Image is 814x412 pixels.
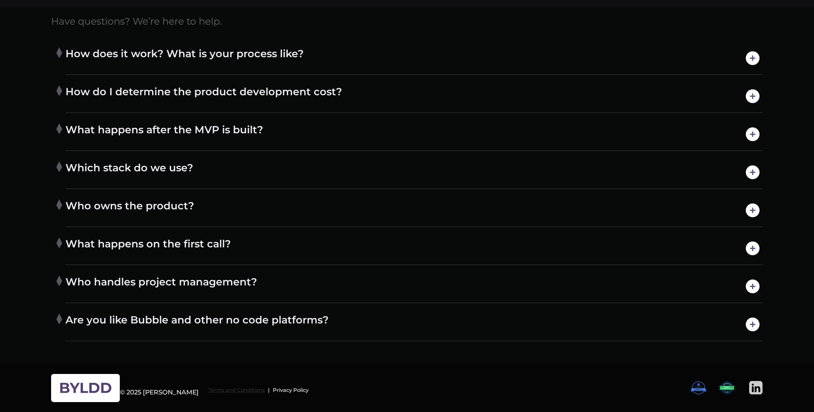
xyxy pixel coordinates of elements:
a: Terms and Conditions [208,380,265,396]
h4: Who owns the product? [65,199,763,222]
img: plus-1 [53,83,65,98]
h4: Who handles project management? [65,275,763,298]
h4: How do I determine the product development cost? [65,85,763,107]
a: Privacy Policy [273,380,309,396]
h4: What happens on the first call? [65,237,763,260]
div: © 2025 [PERSON_NAME] [120,387,199,389]
h4: Are you like Bubble and other no code platforms? [65,313,763,336]
img: Byldd - Product Development Company [51,374,120,402]
img: open-icon [742,123,763,145]
h4: How does it work? What is your process like? [65,47,763,69]
h4: Which stack do we use? [65,161,763,183]
img: plus-1 [53,274,65,288]
img: open-icon [742,313,763,336]
img: open-icon [742,199,763,222]
img: LinkedIn [749,381,763,395]
img: open-icon [742,275,763,298]
img: open-icon [742,237,763,260]
img: open-icon [742,85,763,107]
img: plus-1 [53,45,65,60]
img: awards [719,381,735,395]
h6: Privacy Policy [273,387,309,393]
h6: Terms and Conditions [208,387,265,393]
h6: | [268,387,270,393]
img: open-icon [742,161,763,183]
img: open-icon [742,47,763,69]
p: Have questions? We’re here to help. [51,18,763,25]
img: plus-1 [53,198,65,212]
img: awards [691,381,706,395]
img: plus-1 [53,312,65,326]
img: plus-1 [53,121,65,136]
img: plus-1 [53,236,65,250]
h4: What happens after the MVP is built? [65,123,763,145]
img: plus-1 [53,159,65,174]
